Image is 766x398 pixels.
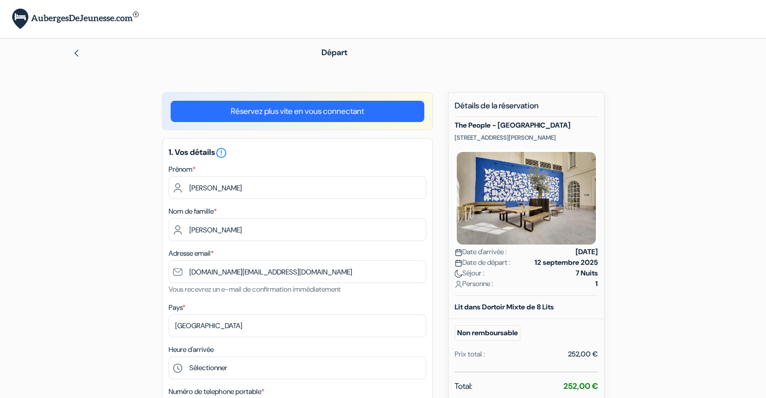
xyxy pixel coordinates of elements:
img: calendar.svg [455,259,462,267]
label: Numéro de telephone portable [169,386,264,397]
b: Lit dans Dortoir Mixte de 8 Lits [455,302,554,311]
strong: 12 septembre 2025 [535,257,598,268]
strong: 1 [595,278,598,289]
span: Séjour : [455,268,485,278]
span: Date de départ : [455,257,510,268]
img: user_icon.svg [455,281,462,288]
div: Prix total : [455,349,485,360]
input: Entrer le nom de famille [169,218,426,241]
span: Personne : [455,278,493,289]
a: Réservez plus vite en vous connectant [171,101,424,122]
img: AubergesDeJeunesse.com [12,9,139,29]
span: Date d'arrivée : [455,247,507,257]
span: Total: [455,380,472,392]
a: error_outline [215,147,227,157]
i: error_outline [215,147,227,159]
p: [STREET_ADDRESS][PERSON_NAME] [455,134,598,142]
label: Pays [169,302,185,313]
strong: 7 Nuits [576,268,598,278]
img: moon.svg [455,270,462,277]
label: Heure d'arrivée [169,344,214,355]
label: Prénom [169,164,195,175]
label: Nom de famille [169,206,217,217]
input: Entrez votre prénom [169,176,426,199]
small: Non remboursable [455,325,520,341]
strong: [DATE] [576,247,598,257]
h5: The People - [GEOGRAPHIC_DATA] [455,121,598,130]
strong: 252,00 € [563,381,598,391]
div: 252,00 € [568,349,598,360]
img: left_arrow.svg [72,49,80,57]
span: Départ [321,47,347,58]
label: Adresse email [169,248,214,259]
input: Entrer adresse e-mail [169,260,426,283]
h5: 1. Vos détails [169,147,426,159]
img: calendar.svg [455,249,462,256]
h5: Détails de la réservation [455,101,598,117]
small: Vous recevrez un e-mail de confirmation immédiatement [169,285,341,294]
